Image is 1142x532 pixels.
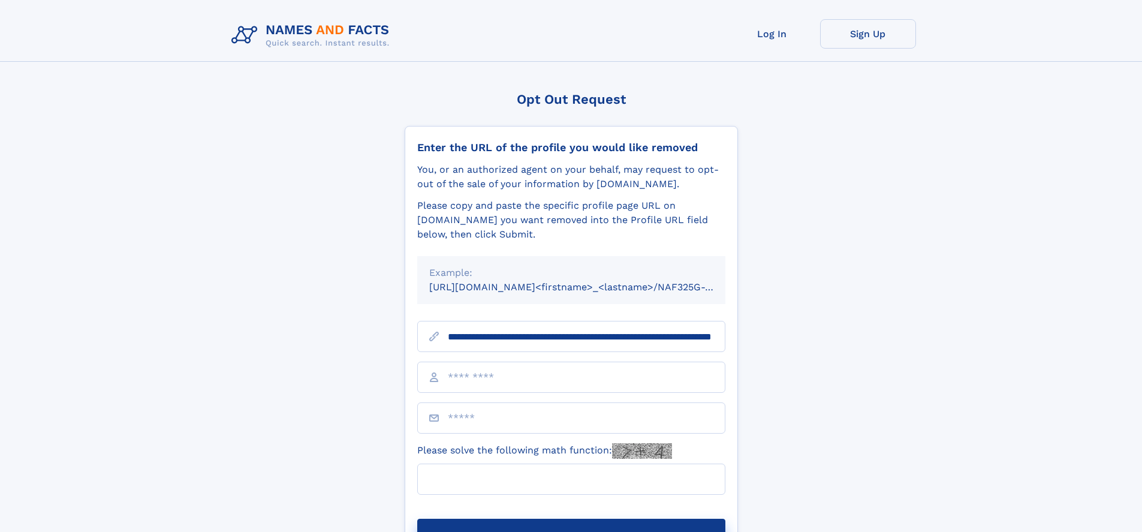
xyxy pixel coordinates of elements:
[429,281,748,293] small: [URL][DOMAIN_NAME]<firstname>_<lastname>/NAF325G-xxxxxxxx
[429,266,713,280] div: Example:
[417,199,725,242] div: Please copy and paste the specific profile page URL on [DOMAIN_NAME] you want removed into the Pr...
[417,141,725,154] div: Enter the URL of the profile you would like removed
[417,443,672,459] label: Please solve the following math function:
[820,19,916,49] a: Sign Up
[227,19,399,52] img: Logo Names and Facts
[724,19,820,49] a: Log In
[417,163,725,191] div: You, or an authorized agent on your behalf, may request to opt-out of the sale of your informatio...
[405,92,738,107] div: Opt Out Request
